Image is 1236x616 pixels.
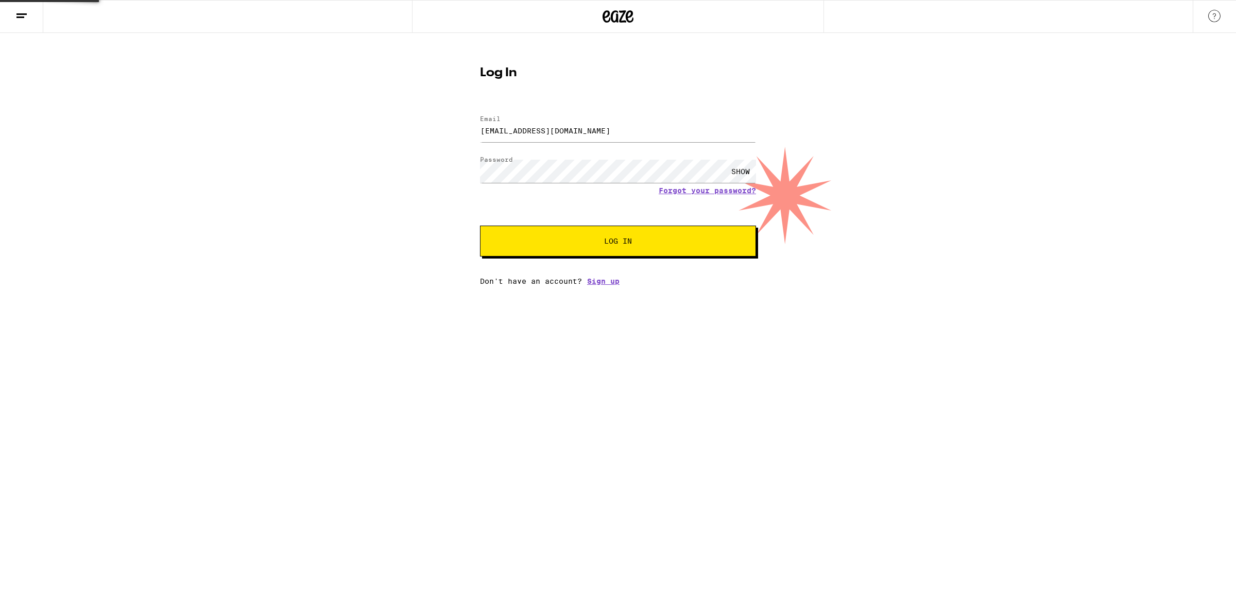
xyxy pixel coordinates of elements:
[587,277,620,285] a: Sign up
[480,156,513,163] label: Password
[480,277,756,285] div: Don't have an account?
[480,67,756,79] h1: Log In
[480,226,756,256] button: Log In
[725,160,756,183] div: SHOW
[6,7,74,15] span: Hi. Need any help?
[659,186,756,195] a: Forgot your password?
[480,115,501,122] label: Email
[604,237,632,245] span: Log In
[480,119,756,142] input: Email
